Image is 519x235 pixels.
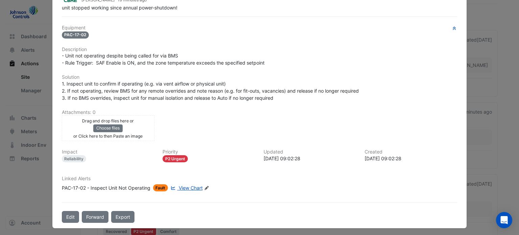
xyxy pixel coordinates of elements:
[365,155,458,162] div: [DATE] 09:02:28
[496,212,512,228] div: Open Intercom Messenger
[163,149,255,155] h6: Priority
[163,155,188,162] div: P2 Urgent
[62,149,155,155] h6: Impact
[62,155,86,162] div: Reliability
[264,155,356,162] div: [DATE] 09:02:28
[62,31,89,39] span: PAC-17-02
[82,118,134,123] small: Drag and drop files here or
[62,5,177,10] span: unit stopped working since annual power-shutdown!
[111,211,134,223] a: Export
[153,184,168,191] span: Fault
[62,211,79,223] button: Edit
[204,186,209,191] fa-icon: Edit Linked Alerts
[62,110,458,115] h6: Attachments: 0
[73,134,143,139] small: or Click here to then Paste an image
[62,176,458,182] h6: Linked Alerts
[62,81,359,101] span: 1. Inspect unit to confirm if operating (e.g. via vent airflow or physical unit) 2. If not operat...
[62,25,458,31] h6: Equipment
[93,124,123,132] button: Choose files
[365,149,458,155] h6: Created
[82,211,108,223] button: Forward
[62,53,265,66] span: - Unit not operating despite being called for via BMS - Rule Trigger: SAF Enable is ON, and the z...
[62,47,458,52] h6: Description
[264,149,356,155] h6: Updated
[62,74,458,80] h6: Solution
[179,185,203,191] span: View Chart
[62,184,150,191] div: PAC-17-02 - Inspect Unit Not Operating
[169,184,202,191] a: View Chart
